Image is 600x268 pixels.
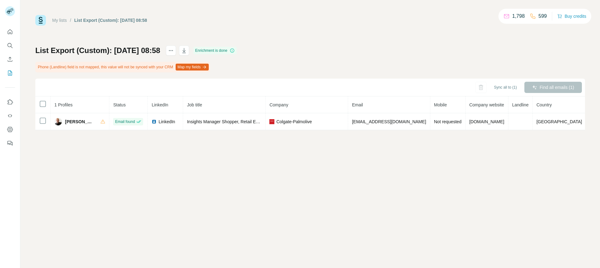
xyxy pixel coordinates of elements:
button: Dashboard [5,124,15,135]
img: Surfe Logo [35,15,46,26]
span: Status [113,102,126,107]
span: Country [537,102,552,107]
span: Sync all to (1) [494,85,517,90]
span: Job title [187,102,202,107]
button: My lists [5,67,15,79]
span: Email [352,102,363,107]
p: 1,798 [512,12,525,20]
div: List Export (Custom): [DATE] 08:58 [74,17,147,23]
span: Company website [469,102,504,107]
button: Use Surfe API [5,110,15,121]
button: Map my fields [176,64,209,71]
button: Feedback [5,138,15,149]
span: [EMAIL_ADDRESS][DOMAIN_NAME] [352,119,426,124]
button: Use Surfe on LinkedIn [5,96,15,108]
span: Not requested [434,119,462,124]
span: 1 Profiles [54,102,72,107]
h1: List Export (Custom): [DATE] 08:58 [35,46,160,56]
button: Enrich CSV [5,54,15,65]
p: 599 [538,12,547,20]
li: / [70,17,71,23]
div: Phone (Landline) field is not mapped, this value will not be synced with your CRM [35,62,210,72]
button: Sync all to (1) [490,83,521,92]
a: My lists [52,18,67,23]
img: LinkedIn logo [152,119,157,124]
span: [GEOGRAPHIC_DATA] [537,119,582,124]
span: Mobile [434,102,447,107]
button: actions [166,46,176,56]
img: Avatar [54,118,62,125]
span: Company [269,102,288,107]
span: Email found [115,119,135,124]
span: Landline [512,102,529,107]
span: [PERSON_NAME] [65,119,94,125]
span: Colgate-Palmolive [276,119,312,125]
img: company-logo [269,119,274,124]
button: Search [5,40,15,51]
button: Quick start [5,26,15,37]
span: LinkedIn [158,119,175,125]
button: Buy credits [557,12,586,21]
div: Enrichment is done [193,47,237,54]
span: Insights Manager Shopper, Retail Environment, Customer CEW Hub [187,119,319,124]
span: [DOMAIN_NAME] [469,119,504,124]
span: LinkedIn [152,102,168,107]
